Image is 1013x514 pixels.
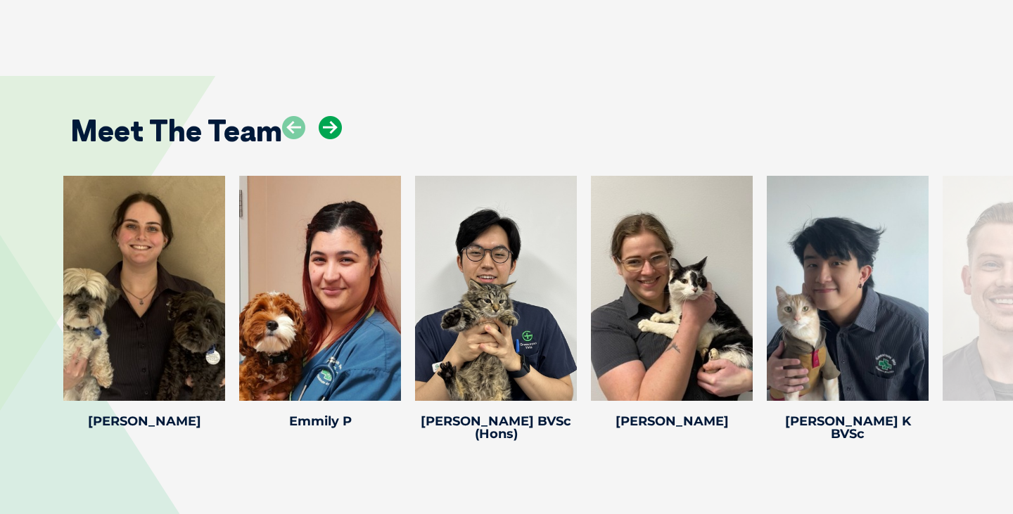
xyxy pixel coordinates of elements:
[767,415,929,440] h4: [PERSON_NAME] K BVSc
[70,116,282,146] h2: Meet The Team
[63,415,225,428] h4: [PERSON_NAME]
[591,415,753,428] h4: [PERSON_NAME]
[415,415,577,440] h4: [PERSON_NAME] BVSc (Hons)
[239,415,401,428] h4: Emmily P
